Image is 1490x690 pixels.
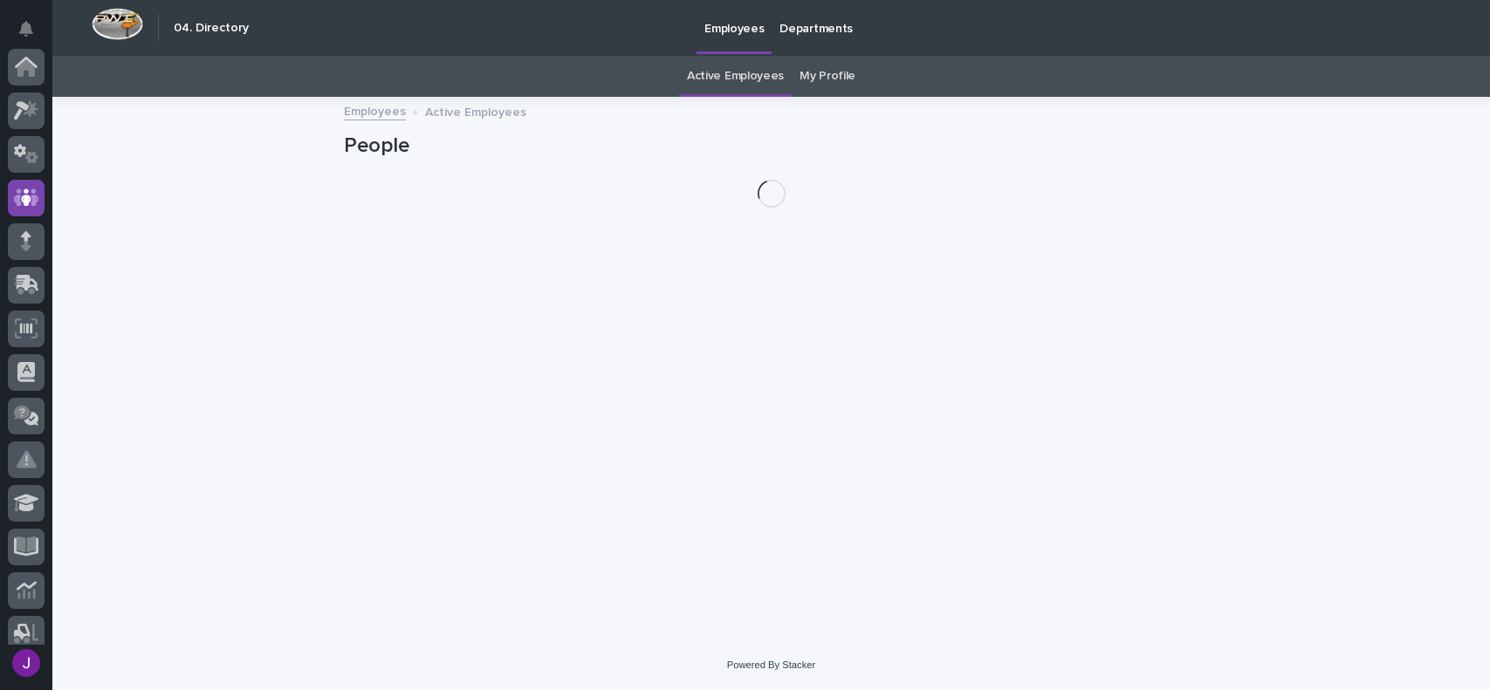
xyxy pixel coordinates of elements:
[174,21,249,36] h2: 04. Directory
[344,133,1199,159] h1: People
[22,21,45,49] div: Notifications
[687,56,784,97] a: Active Employees
[92,8,143,40] img: Workspace Logo
[344,100,406,120] a: Employees
[727,659,815,670] a: Powered By Stacker
[8,645,45,681] button: users-avatar
[425,101,526,120] p: Active Employees
[8,10,45,47] button: Notifications
[800,56,855,97] a: My Profile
